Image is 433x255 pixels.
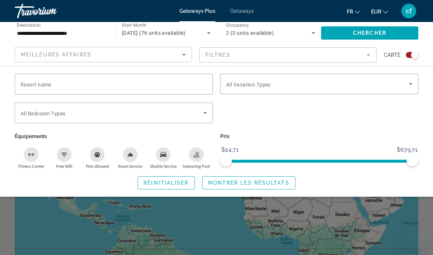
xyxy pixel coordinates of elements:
[371,6,388,17] button: Change currency
[122,23,146,28] span: Start Month
[56,164,72,169] span: Free Wifi
[86,164,109,169] span: Pets Allowed
[138,176,194,189] button: Réinitialiser
[15,147,48,169] button: Fitness Center
[118,164,142,169] span: Room Service
[21,50,186,59] mat-select: Sort by
[396,144,419,155] span: $679.71
[143,180,189,186] span: Réinitialiser
[183,164,210,169] span: Swimming Pool
[179,8,215,14] a: Getaways Plus
[150,164,177,169] span: Shuttle Service
[230,8,254,14] a: Getaways
[18,164,44,169] span: Fitness Center
[347,9,353,15] span: fr
[199,47,376,63] button: Filter
[321,26,418,40] button: Chercher
[147,147,180,169] button: Shuttle Service
[220,131,418,141] p: Prix
[81,147,114,169] button: Pets Allowed
[226,23,249,28] span: Occupancy
[15,131,213,141] p: Équipements
[220,155,232,166] span: ngx-slider
[48,147,81,169] button: Free Wifi
[220,160,418,161] ngx-slider: ngx-slider
[208,180,290,186] span: Montrer les résultats
[226,30,274,36] span: 2 (3 units available)
[353,30,386,36] span: Chercher
[220,144,240,155] span: $24.71
[371,9,381,15] span: EUR
[15,1,88,21] a: Travorium
[384,50,400,60] span: Carte
[17,22,41,27] span: Destination
[202,176,295,189] button: Montrer les résultats
[399,3,418,19] button: User Menu
[226,82,271,88] span: All Vacation Types
[21,52,91,58] span: Meilleures affaires
[347,6,360,17] button: Change language
[114,147,147,169] button: Room Service
[122,30,186,36] span: [DATE] (76 units available)
[21,82,51,88] span: Resort name
[180,147,213,169] button: Swimming Pool
[406,7,412,15] span: cf
[21,111,65,117] span: All Bedroom Types
[407,155,418,166] span: ngx-slider-max
[404,226,427,249] iframe: Bouton de lancement de la fenêtre de messagerie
